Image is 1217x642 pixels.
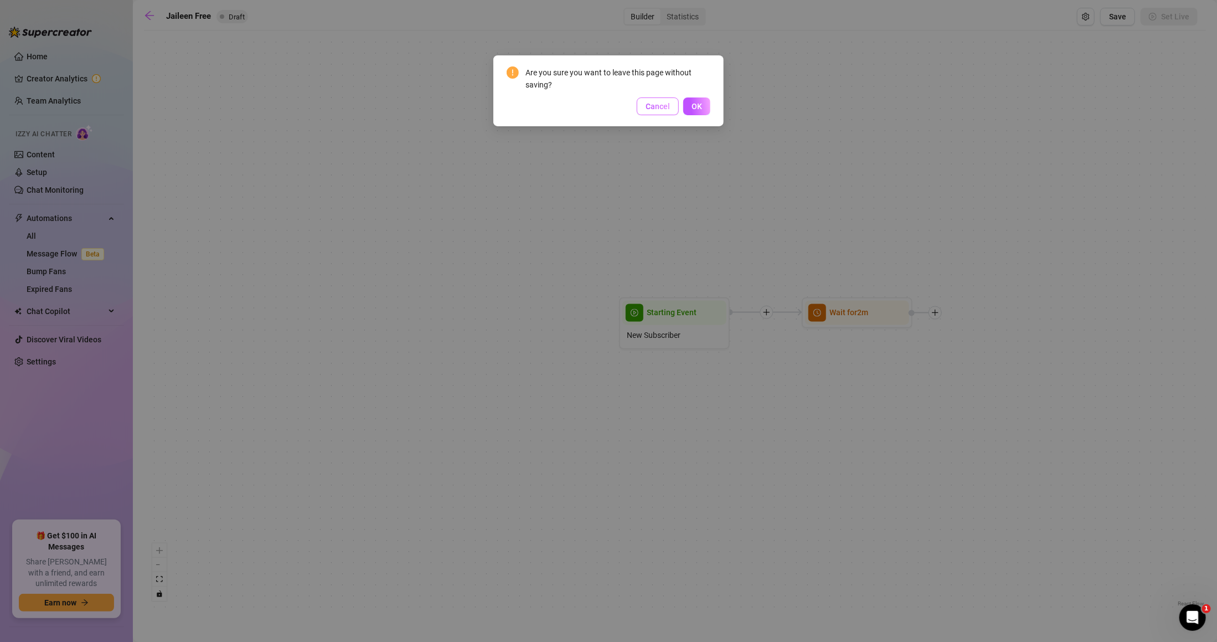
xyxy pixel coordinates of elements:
span: 1 [1202,604,1211,613]
button: OK [683,97,710,115]
iframe: Intercom live chat [1179,604,1206,631]
span: OK [692,102,702,111]
span: exclamation-circle [507,66,519,79]
span: Cancel [646,102,670,111]
button: Cancel [637,97,679,115]
div: Are you sure you want to leave this page without saving? [525,66,710,91]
